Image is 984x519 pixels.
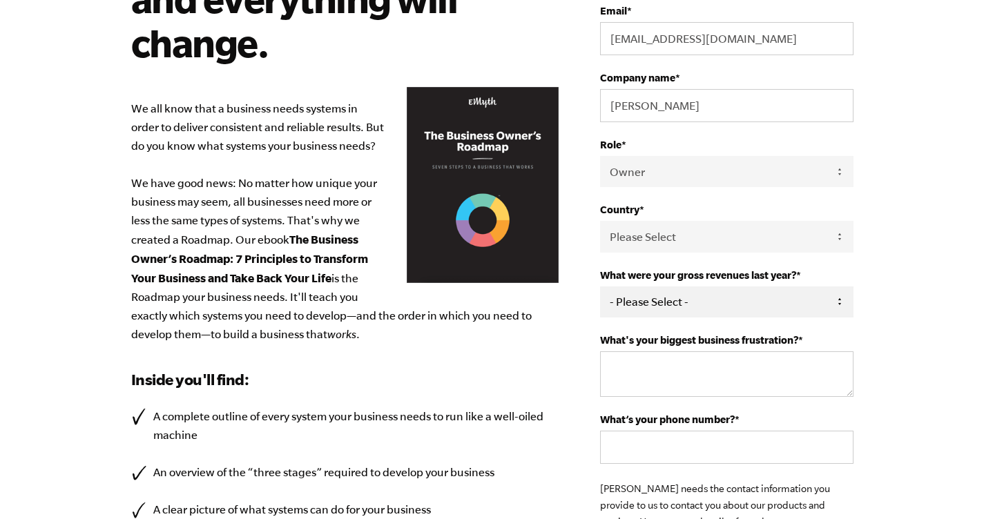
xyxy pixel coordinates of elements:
li: A complete outline of every system your business needs to run like a well-oiled machine [131,407,559,444]
span: Company name [600,72,675,84]
span: What's your biggest business frustration? [600,334,798,346]
b: The Business Owner’s Roadmap: 7 Principles to Transform Your Business and Take Back Your Life [131,233,368,284]
li: An overview of the “three stages” required to develop your business [131,463,559,482]
span: What’s your phone number? [600,413,735,425]
li: A clear picture of what systems can do for your business [131,500,559,519]
p: We all know that a business needs systems in order to deliver consistent and reliable results. Bu... [131,99,559,344]
iframe: Chat Widget [915,453,984,519]
span: What were your gross revenues last year? [600,269,796,281]
span: Role [600,139,621,150]
em: works [327,328,356,340]
span: Email [600,5,627,17]
span: Country [600,204,639,215]
img: Business Owners Roadmap Cover [407,87,559,284]
h3: Inside you'll find: [131,369,559,391]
